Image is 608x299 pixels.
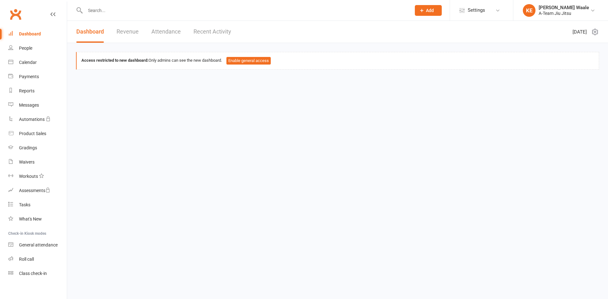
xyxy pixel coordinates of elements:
div: Payments [19,74,39,79]
a: General attendance kiosk mode [8,238,67,252]
a: Dashboard [76,21,104,43]
a: Attendance [151,21,181,43]
a: Workouts [8,169,67,184]
strong: Access restricted to new dashboard: [81,58,149,63]
a: Class kiosk mode [8,266,67,281]
div: A-Team Jiu Jitsu [539,10,589,16]
div: General attendance [19,242,58,247]
a: Assessments [8,184,67,198]
div: Calendar [19,60,37,65]
div: People [19,46,32,51]
div: Product Sales [19,131,46,136]
a: Gradings [8,141,67,155]
span: Add [426,8,434,13]
div: Gradings [19,145,37,150]
a: What's New [8,212,67,226]
a: Dashboard [8,27,67,41]
a: Product Sales [8,127,67,141]
a: Automations [8,112,67,127]
a: Payments [8,70,67,84]
div: Workouts [19,174,38,179]
input: Search... [83,6,407,15]
a: Clubworx [8,6,23,22]
a: Waivers [8,155,67,169]
a: Revenue [117,21,139,43]
div: Tasks [19,202,30,207]
span: [DATE] [573,28,587,36]
a: Messages [8,98,67,112]
div: [PERSON_NAME] Waale [539,5,589,10]
div: Roll call [19,257,34,262]
div: Reports [19,88,35,93]
button: Enable general access [226,57,271,65]
a: Calendar [8,55,67,70]
a: Reports [8,84,67,98]
div: Messages [19,103,39,108]
div: Automations [19,117,45,122]
div: KE [523,4,535,17]
div: Waivers [19,159,35,165]
div: Class check-in [19,271,47,276]
div: Assessments [19,188,50,193]
div: Only admins can see the new dashboard. [81,57,594,65]
div: What's New [19,216,42,221]
span: Settings [468,3,485,17]
a: Roll call [8,252,67,266]
a: People [8,41,67,55]
a: Recent Activity [193,21,231,43]
button: Add [415,5,442,16]
div: Dashboard [19,31,41,36]
a: Tasks [8,198,67,212]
